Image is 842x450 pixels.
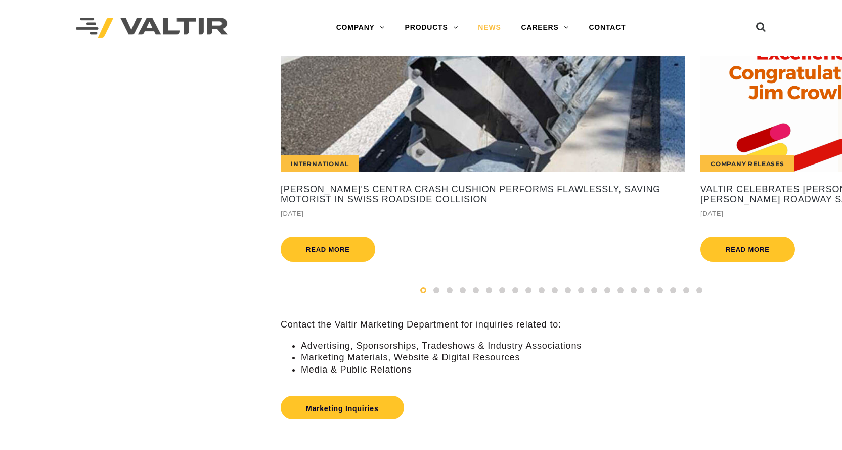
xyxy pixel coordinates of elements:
[579,18,636,38] a: CONTACT
[281,56,685,172] a: International
[301,364,842,376] li: Media & Public Relations
[301,340,842,352] li: Advertising, Sponsorships, Tradeshows & Industry Associations
[700,155,794,172] div: Company Releases
[76,18,228,38] img: Valtir
[281,185,685,205] a: [PERSON_NAME]'s CENTRA Crash Cushion Performs Flawlessly, Saving Motorist in Swiss Roadside Colli...
[281,237,375,262] a: Read more
[281,155,359,172] div: International
[511,18,579,38] a: CAREERS
[700,237,795,262] a: Read more
[281,396,404,419] a: Marketing Inquiries
[326,18,395,38] a: COMPANY
[301,352,842,363] li: Marketing Materials, Website & Digital Resources
[281,319,842,331] p: Contact the Valtir Marketing Department for inquiries related to:
[395,18,468,38] a: PRODUCTS
[468,18,511,38] a: NEWS
[281,208,685,219] div: [DATE]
